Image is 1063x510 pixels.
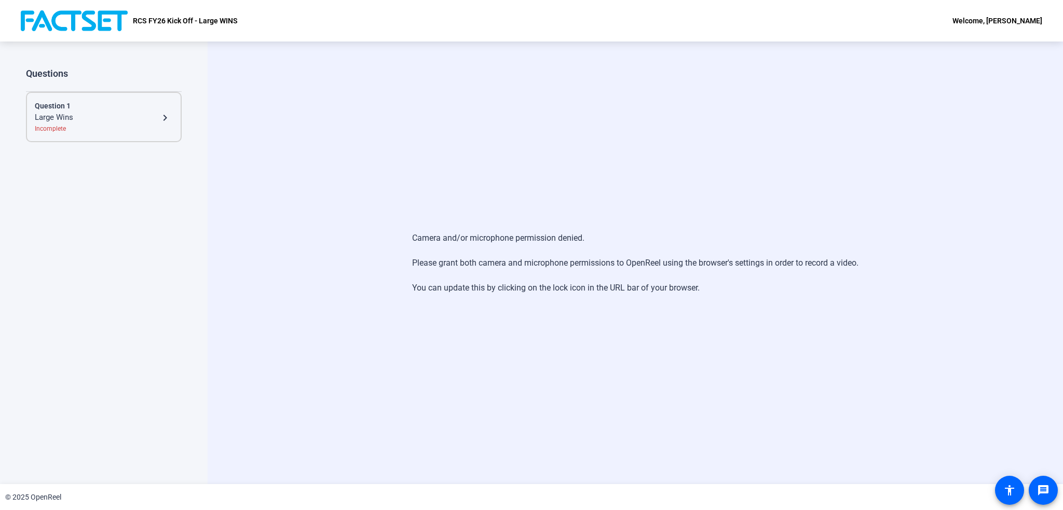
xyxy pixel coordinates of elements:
[412,222,858,305] div: Camera and/or microphone permission denied. Please grant both camera and microphone permissions t...
[1037,484,1050,497] mat-icon: message
[26,67,182,80] div: Questions
[159,112,171,124] mat-icon: navigate_next
[35,124,173,133] div: Incomplete
[1003,484,1016,497] mat-icon: accessibility
[133,15,238,27] p: RCS FY26 Kick Off - Large WINS
[35,101,173,112] div: Question 1
[35,112,159,124] div: Large Wins
[21,10,128,31] img: OpenReel logo
[5,492,61,503] div: © 2025 OpenReel
[952,15,1042,27] div: Welcome, [PERSON_NAME]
